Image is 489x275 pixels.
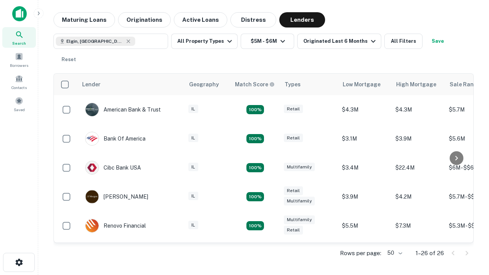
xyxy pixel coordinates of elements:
[338,153,392,182] td: $3.4M
[174,12,227,27] button: Active Loans
[12,40,26,46] span: Search
[85,161,141,175] div: Cibc Bank USA
[338,240,392,269] td: $2.2M
[2,27,36,48] a: Search
[171,34,238,49] button: All Property Types
[230,74,280,95] th: Capitalize uses an advanced AI algorithm to match your search with the best lender. The match sco...
[246,221,264,230] div: Matching Properties: 4, hasApolloMatch: undefined
[82,80,100,89] div: Lender
[284,215,315,224] div: Multifamily
[241,34,294,49] button: $5M - $6M
[86,103,99,116] img: picture
[188,221,198,230] div: IL
[416,249,444,258] p: 1–26 of 26
[188,163,198,171] div: IL
[338,95,392,124] td: $4.3M
[188,134,198,142] div: IL
[451,189,489,226] iframe: Chat Widget
[338,74,392,95] th: Low Mortgage
[284,134,303,142] div: Retail
[10,62,28,68] span: Borrowers
[2,49,36,70] a: Borrowers
[303,37,378,46] div: Originated Last 6 Months
[392,240,445,269] td: $3.1M
[189,80,219,89] div: Geography
[185,74,230,95] th: Geography
[86,132,99,145] img: picture
[235,80,273,89] h6: Match Score
[392,95,445,124] td: $4.3M
[78,74,185,95] th: Lender
[285,80,301,89] div: Types
[235,80,275,89] div: Capitalize uses an advanced AI algorithm to match your search with the best lender. The match sco...
[246,192,264,201] div: Matching Properties: 4, hasApolloMatch: undefined
[230,12,276,27] button: Distress
[392,124,445,153] td: $3.9M
[246,163,264,172] div: Matching Properties: 4, hasApolloMatch: undefined
[338,124,392,153] td: $3.1M
[284,197,315,205] div: Multifamily
[384,34,423,49] button: All Filters
[279,12,325,27] button: Lenders
[384,247,403,259] div: 50
[297,34,381,49] button: Originated Last 6 Months
[340,249,381,258] p: Rows per page:
[246,134,264,143] div: Matching Properties: 4, hasApolloMatch: undefined
[188,105,198,113] div: IL
[14,107,25,113] span: Saved
[66,38,124,45] span: Elgin, [GEOGRAPHIC_DATA], [GEOGRAPHIC_DATA]
[53,12,115,27] button: Maturing Loans
[426,34,450,49] button: Save your search to get updates of matches that match your search criteria.
[392,153,445,182] td: $22.4M
[284,226,303,235] div: Retail
[284,186,303,195] div: Retail
[57,52,81,67] button: Reset
[392,211,445,240] td: $7.3M
[188,192,198,201] div: IL
[12,6,27,21] img: capitalize-icon.png
[85,190,148,204] div: [PERSON_NAME]
[85,103,161,116] div: American Bank & Trust
[392,182,445,211] td: $4.2M
[2,94,36,114] a: Saved
[246,105,264,114] div: Matching Properties: 7, hasApolloMatch: undefined
[343,80,381,89] div: Low Mortgage
[392,74,445,95] th: High Mortgage
[2,71,36,92] a: Contacts
[11,84,27,91] span: Contacts
[396,80,436,89] div: High Mortgage
[86,190,99,203] img: picture
[284,105,303,113] div: Retail
[86,219,99,232] img: picture
[338,211,392,240] td: $5.5M
[118,12,171,27] button: Originations
[338,182,392,211] td: $3.9M
[85,132,146,146] div: Bank Of America
[284,163,315,171] div: Multifamily
[85,219,146,233] div: Renovo Financial
[280,74,338,95] th: Types
[86,161,99,174] img: picture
